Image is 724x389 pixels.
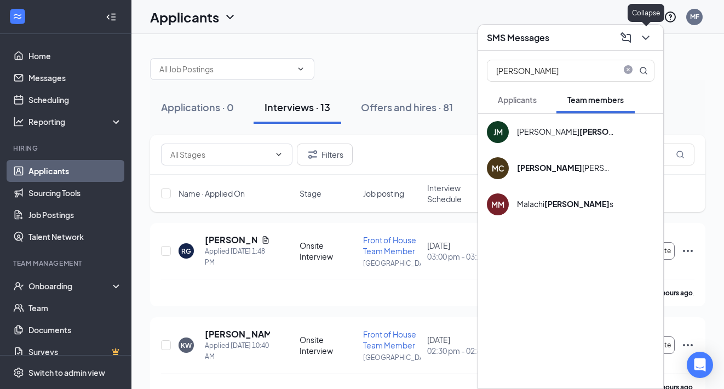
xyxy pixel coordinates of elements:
[491,199,504,210] div: MM
[617,29,635,47] button: ComposeMessage
[181,247,191,256] div: RG
[690,12,699,21] div: MF
[681,244,694,258] svg: Ellipses
[687,352,713,378] div: Open Intercom Messenger
[306,148,319,161] svg: Filter
[492,163,504,174] div: MC
[28,297,122,319] a: Team
[517,126,616,137] div: [PERSON_NAME] S
[363,353,420,362] p: [GEOGRAPHIC_DATA]
[150,8,219,26] h1: Applicants
[427,251,484,262] span: 03:00 pm - 03:15 pm
[205,340,270,362] div: Applied [DATE] 10:40 AM
[179,188,245,199] span: Name · Applied On
[517,198,613,209] div: Malachi s
[517,162,616,173] div: [PERSON_NAME]
[622,65,635,74] span: close-circle
[493,127,503,138] div: JM
[297,144,353,165] button: Filter Filters
[300,240,357,262] div: Onsite Interview
[427,345,484,356] span: 02:30 pm - 02:45 pm
[28,204,122,226] a: Job Postings
[205,246,270,268] div: Applied [DATE] 1:48 PM
[28,319,122,341] a: Documents
[13,281,24,291] svg: UserCheck
[274,150,283,159] svg: ChevronDown
[159,63,292,75] input: All Job Postings
[427,334,484,356] div: [DATE]
[106,12,117,22] svg: Collapse
[544,199,610,209] b: [PERSON_NAME]
[28,281,113,291] div: Onboarding
[28,45,122,67] a: Home
[628,4,664,22] div: Collapse
[205,234,257,246] h5: [PERSON_NAME]
[363,235,416,256] span: Front of House Team Member
[639,66,648,75] svg: MagnifyingGlass
[427,182,484,204] span: Interview Schedule
[637,29,654,47] button: ChevronDown
[28,160,122,182] a: Applicants
[300,334,357,356] div: Onsite Interview
[363,188,404,199] span: Job posting
[361,100,453,114] div: Offers and hires · 81
[681,339,694,352] svg: Ellipses
[170,148,270,161] input: All Stages
[296,65,305,73] svg: ChevronDown
[205,328,270,340] h5: [PERSON_NAME]
[265,100,330,114] div: Interviews · 13
[13,259,120,268] div: Team Management
[427,240,484,262] div: [DATE]
[28,182,122,204] a: Sourcing Tools
[363,329,416,350] span: Front of House Team Member
[498,95,537,105] span: Applicants
[28,367,105,378] div: Switch to admin view
[676,150,685,159] svg: MagnifyingGlass
[567,95,624,105] span: Team members
[639,31,652,44] svg: ChevronDown
[13,144,120,153] div: Hiring
[13,116,24,127] svg: Analysis
[619,31,633,44] svg: ComposeMessage
[28,341,122,363] a: SurveysCrown
[664,10,677,24] svg: QuestionInfo
[261,236,270,244] svg: Document
[28,67,122,89] a: Messages
[517,163,582,173] b: [PERSON_NAME]
[579,127,645,136] b: [PERSON_NAME]
[223,10,237,24] svg: ChevronDown
[487,32,549,44] h3: SMS Messages
[657,289,693,297] b: 3 hours ago
[300,188,321,199] span: Stage
[28,226,122,248] a: Talent Network
[181,341,192,350] div: KW
[161,100,234,114] div: Applications · 0
[28,89,122,111] a: Scheduling
[12,11,23,22] svg: WorkstreamLogo
[13,367,24,378] svg: Settings
[487,60,617,81] input: Search team member
[28,116,123,127] div: Reporting
[363,259,420,268] p: [GEOGRAPHIC_DATA]
[622,65,635,76] span: close-circle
